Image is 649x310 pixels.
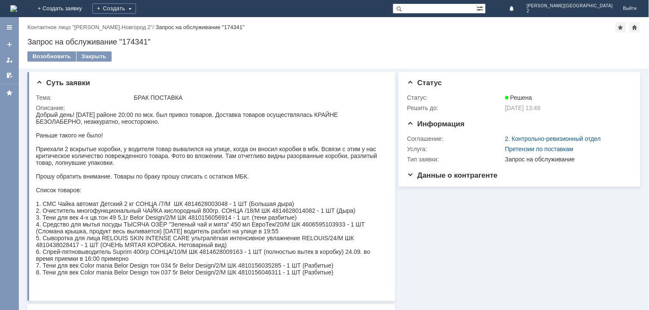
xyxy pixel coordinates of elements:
[407,104,504,111] div: Решить до:
[505,94,532,101] span: Решена
[527,9,613,14] span: 2
[36,94,132,101] div: Тема:
[3,69,16,82] a: Мои согласования
[407,146,504,152] div: Услуга:
[27,24,153,30] a: Контактное лицо "[PERSON_NAME].Новгород 2"
[407,171,498,179] span: Данные о контрагенте
[36,79,90,87] span: Суть заявки
[630,22,640,33] div: Сделать домашней страницей
[407,135,504,142] div: Соглашение:
[477,4,486,12] span: Расширенный поиск
[616,22,626,33] div: Добавить в избранное
[407,79,442,87] span: Статус
[505,146,574,152] a: Претензии по поставкам
[10,5,17,12] a: Перейти на домашнюю страницу
[3,38,16,51] a: Создать заявку
[134,94,383,101] div: БРАК ПОСТАВКА
[505,135,601,142] a: 2. Контрольно-ревизионный отдел
[505,104,541,111] span: [DATE] 13:48
[3,53,16,67] a: Мои заявки
[407,156,504,163] div: Тип заявки:
[36,104,385,111] div: Описание:
[505,156,628,163] div: Запрос на обслуживание
[156,24,245,30] div: Запрос на обслуживание "174341"
[27,24,156,30] div: /
[27,38,640,46] div: Запрос на обслуживание "174341"
[527,3,613,9] span: [PERSON_NAME][GEOGRAPHIC_DATA]
[92,3,136,14] div: Создать
[10,5,17,12] img: logo
[407,120,465,128] span: Информация
[407,94,504,101] div: Статус:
